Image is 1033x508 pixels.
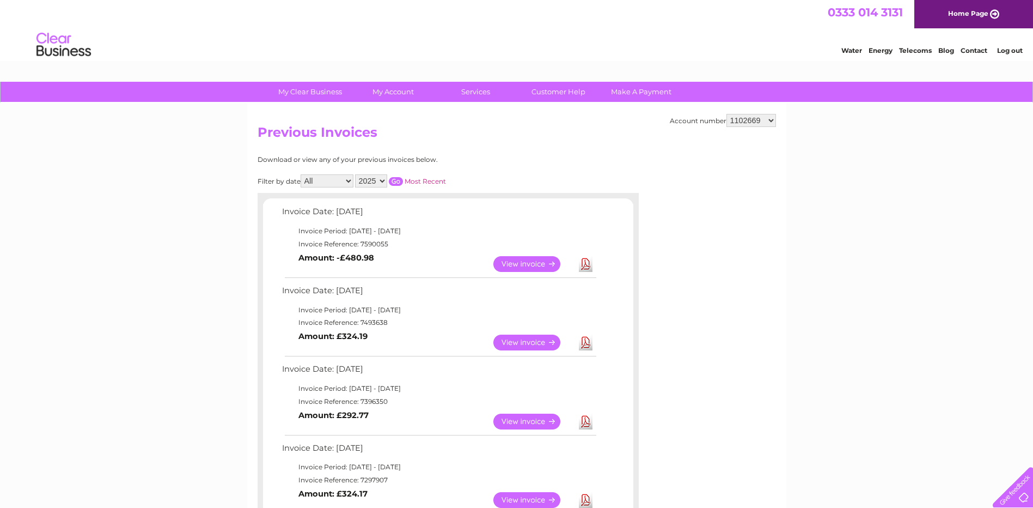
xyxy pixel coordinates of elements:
[493,335,573,350] a: View
[279,441,598,461] td: Invoice Date: [DATE]
[36,28,91,62] img: logo.png
[493,492,573,508] a: View
[298,331,368,341] b: Amount: £324.19
[431,82,521,102] a: Services
[405,177,446,185] a: Most Recent
[258,156,543,164] div: Download or view any of your previous invoices below.
[298,253,374,263] b: Amount: -£480.98
[279,304,598,317] td: Invoice Period: [DATE] - [DATE]
[828,5,903,19] a: 0333 014 3131
[260,6,774,53] div: Clear Business is a trading name of Verastar Limited (registered in [GEOGRAPHIC_DATA] No. 3667643...
[258,125,776,146] h2: Previous Invoices
[258,174,543,188] div: Filter by date
[298,489,368,499] b: Amount: £324.17
[279,382,598,395] td: Invoice Period: [DATE] - [DATE]
[841,46,862,55] a: Water
[279,395,598,408] td: Invoice Reference: 7396350
[514,82,603,102] a: Customer Help
[493,256,573,272] a: View
[279,283,598,304] td: Invoice Date: [DATE]
[579,256,592,272] a: Download
[670,114,776,127] div: Account number
[279,474,598,487] td: Invoice Reference: 7297907
[265,82,355,102] a: My Clear Business
[279,362,598,382] td: Invoice Date: [DATE]
[869,46,893,55] a: Energy
[493,414,573,430] a: View
[279,225,598,238] td: Invoice Period: [DATE] - [DATE]
[579,335,592,350] a: Download
[899,46,932,55] a: Telecoms
[579,414,592,430] a: Download
[279,204,598,225] td: Invoice Date: [DATE]
[997,46,1023,55] a: Log out
[579,492,592,508] a: Download
[961,46,987,55] a: Contact
[348,82,438,102] a: My Account
[279,238,598,251] td: Invoice Reference: 7590055
[938,46,954,55] a: Blog
[279,461,598,474] td: Invoice Period: [DATE] - [DATE]
[596,82,686,102] a: Make A Payment
[298,410,369,420] b: Amount: £292.77
[279,316,598,329] td: Invoice Reference: 7493638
